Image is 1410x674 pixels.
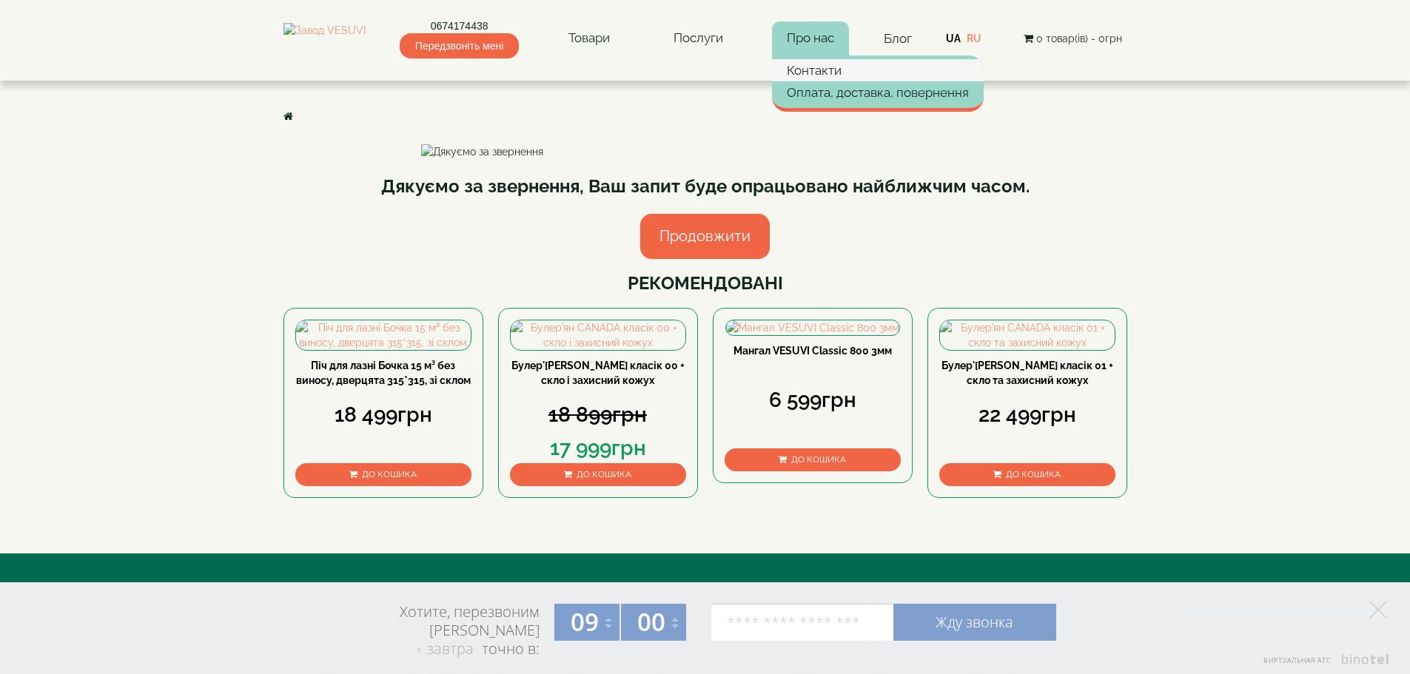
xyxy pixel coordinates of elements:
img: Мангал VESUVI Classic 800 3мм [726,320,899,335]
img: Дякуємо за звернення [421,144,990,159]
div: Дякуємо за звернення, Ваш запит буде опрацьовано найближчим часом. [283,174,1127,199]
a: Оплата, доставка, повернення [772,81,984,104]
a: Блог [884,31,912,46]
div: 18 499грн [295,400,471,430]
a: Виртуальная АТС [1255,654,1391,674]
a: Контакти [772,59,984,81]
a: Послуги [659,21,738,55]
button: До кошика [939,463,1115,486]
button: До кошика [510,463,686,486]
a: Про нас [772,21,849,55]
div: Хотите, перезвоним [PERSON_NAME] точно в: [343,602,540,660]
span: До кошика [362,469,417,479]
button: До кошика [295,463,471,486]
button: До кошика [725,448,901,471]
a: UA [946,33,961,44]
a: Булер'[PERSON_NAME] класік 01 + скло та захисний кожух [941,360,1113,386]
a: Товари [554,21,625,55]
span: Передзвоніть мені [400,33,519,58]
span: 09 [571,605,599,638]
a: 0674174438 [400,18,519,33]
img: Булер'ян CANADA класік 00 + скло і захисний кожух [511,320,685,350]
span: 0 товар(ів) - 0грн [1036,33,1122,44]
div: 17 999грн [510,434,686,463]
button: 0 товар(ів) - 0грн [1019,30,1127,47]
span: 00 [637,605,665,638]
span: Виртуальная АТС [1263,656,1332,665]
img: Булер'ян CANADA класік 01 + скло та захисний кожух [940,320,1115,350]
img: Піч для лазні Бочка 15 м³ без виносу, дверцята 315*315, зі склом [296,320,471,350]
span: До кошика [791,454,846,465]
span: До кошика [1006,469,1061,479]
a: Булер'[PERSON_NAME] класік 00 + скло і захисний кожух [511,360,685,386]
a: RU [967,33,981,44]
span: До кошика [577,469,631,479]
div: 22 499грн [939,400,1115,430]
span: завтра [427,638,474,658]
img: Завод VESUVI [283,23,366,54]
div: 18 899грн [510,400,686,430]
a: Продовжити [640,214,770,259]
a: Піч для лазні Бочка 15 м³ без виносу, дверцята 315*315, зі склом [296,360,471,386]
div: 6 599грн [725,385,901,415]
a: Мангал VESUVI Classic 800 3мм [733,345,892,357]
a: Жду звонка [893,604,1056,641]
